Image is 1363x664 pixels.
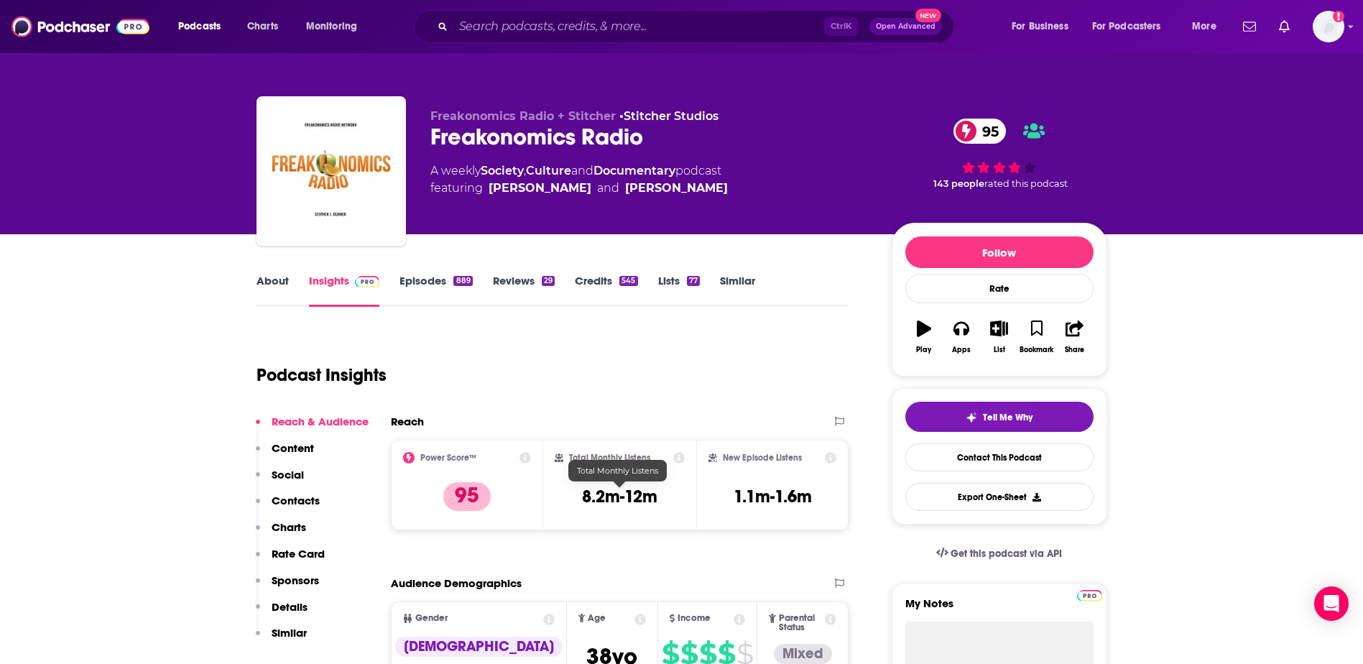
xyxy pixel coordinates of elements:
[980,311,1017,363] button: List
[577,466,658,476] span: Total Monthly Listens
[1314,586,1349,621] div: Open Intercom Messenger
[272,600,308,614] p: Details
[1065,346,1084,354] div: Share
[593,164,675,177] a: Documentary
[597,180,619,197] span: and
[256,415,369,441] button: Reach & Audience
[168,15,239,38] button: open menu
[625,180,728,197] a: Stephen Dubner
[905,274,1094,303] div: Rate
[238,15,287,38] a: Charts
[415,614,448,623] span: Gender
[257,364,387,386] h1: Podcast Insights
[905,596,1094,622] label: My Notes
[542,276,555,286] div: 29
[1313,11,1344,42] span: Logged in as WE_Broadcast
[430,180,728,197] span: featuring
[256,547,325,573] button: Rate Card
[489,180,591,197] a: Steve Levitt
[1192,17,1216,37] span: More
[571,164,593,177] span: and
[272,415,369,428] p: Reach & Audience
[391,576,522,590] h2: Audience Demographics
[905,311,943,363] button: Play
[943,311,980,363] button: Apps
[1020,346,1053,354] div: Bookmark
[1182,15,1234,38] button: open menu
[905,236,1094,268] button: Follow
[951,548,1062,560] span: Get this podcast via API
[983,412,1032,423] span: Tell Me Why
[1313,11,1344,42] img: User Profile
[569,453,650,463] h2: Total Monthly Listens
[256,441,314,468] button: Content
[984,178,1068,189] span: rated this podcast
[1237,14,1262,39] a: Show notifications dropdown
[453,15,824,38] input: Search podcasts, credits, & more...
[272,468,304,481] p: Social
[296,15,376,38] button: open menu
[905,443,1094,471] a: Contact This Podcast
[824,17,858,36] span: Ctrl K
[575,274,637,307] a: Credits545
[259,99,403,243] img: Freakonomics Radio
[1092,17,1161,37] span: For Podcasters
[952,346,971,354] div: Apps
[420,453,476,463] h2: Power Score™
[1077,588,1102,601] a: Pro website
[916,346,931,354] div: Play
[453,276,472,286] div: 889
[774,644,832,664] div: Mixed
[588,614,606,623] span: Age
[619,276,637,286] div: 545
[915,9,941,22] span: New
[1018,311,1055,363] button: Bookmark
[678,614,711,623] span: Income
[428,10,968,43] div: Search podcasts, credits, & more...
[256,468,304,494] button: Social
[905,483,1094,511] button: Export One-Sheet
[779,614,823,632] span: Parental Status
[582,486,657,507] h3: 8.2m-12m
[272,520,306,534] p: Charts
[619,109,719,123] span: •
[391,415,424,428] h2: Reach
[966,412,977,423] img: tell me why sparkle
[493,274,555,307] a: Reviews29
[309,274,380,307] a: InsightsPodchaser Pro
[272,626,307,640] p: Similar
[399,274,472,307] a: Episodes889
[247,17,278,37] span: Charts
[925,536,1074,571] a: Get this podcast via API
[734,486,812,507] h3: 1.1m-1.6m
[430,162,728,197] div: A weekly podcast
[443,482,491,511] p: 95
[1077,590,1102,601] img: Podchaser Pro
[1333,11,1344,22] svg: Add a profile image
[892,109,1107,198] div: 95 143 peoplerated this podcast
[1273,14,1295,39] a: Show notifications dropdown
[876,23,935,30] span: Open Advanced
[1313,11,1344,42] button: Show profile menu
[306,17,357,37] span: Monitoring
[257,274,289,307] a: About
[272,547,325,561] p: Rate Card
[1012,17,1068,37] span: For Business
[905,402,1094,432] button: tell me why sparkleTell Me Why
[526,164,571,177] a: Culture
[178,17,221,37] span: Podcasts
[658,274,700,307] a: Lists77
[994,346,1005,354] div: List
[272,573,319,587] p: Sponsors
[430,109,616,123] span: Freakonomics Radio + Stitcher
[272,494,320,507] p: Contacts
[524,164,526,177] span: ,
[256,494,320,520] button: Contacts
[624,109,719,123] a: Stitcher Studios
[1055,311,1093,363] button: Share
[395,637,563,657] div: [DEMOGRAPHIC_DATA]
[256,626,307,653] button: Similar
[481,164,524,177] a: Society
[869,18,942,35] button: Open AdvancedNew
[1083,15,1182,38] button: open menu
